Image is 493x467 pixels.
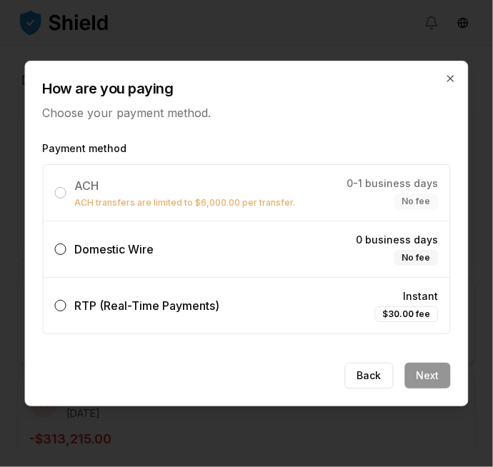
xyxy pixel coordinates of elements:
button: Domestic Wire0 business daysNo fee [55,243,66,255]
button: Back [345,363,394,388]
span: Instant [404,289,439,303]
div: No fee [394,194,439,209]
span: ACH [75,179,99,193]
span: Domestic Wire [75,242,154,256]
span: 0 business days [357,233,439,247]
h2: How are you paying [43,79,451,99]
button: RTP (Real-Time Payments)Instant$30.00 fee [55,300,66,311]
span: 0-1 business days [347,176,439,191]
span: RTP (Real-Time Payments) [75,298,220,313]
div: $30.00 fee [375,306,439,322]
p: Choose your payment method. [43,104,451,121]
p: ACH transfers are limited to $6,000.00 per transfer. [75,197,296,209]
label: Payment method [43,141,451,156]
div: No fee [394,250,439,266]
button: ACHACH transfers are limited to $6,000.00 per transfer.0-1 business daysNo fee [55,187,66,199]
